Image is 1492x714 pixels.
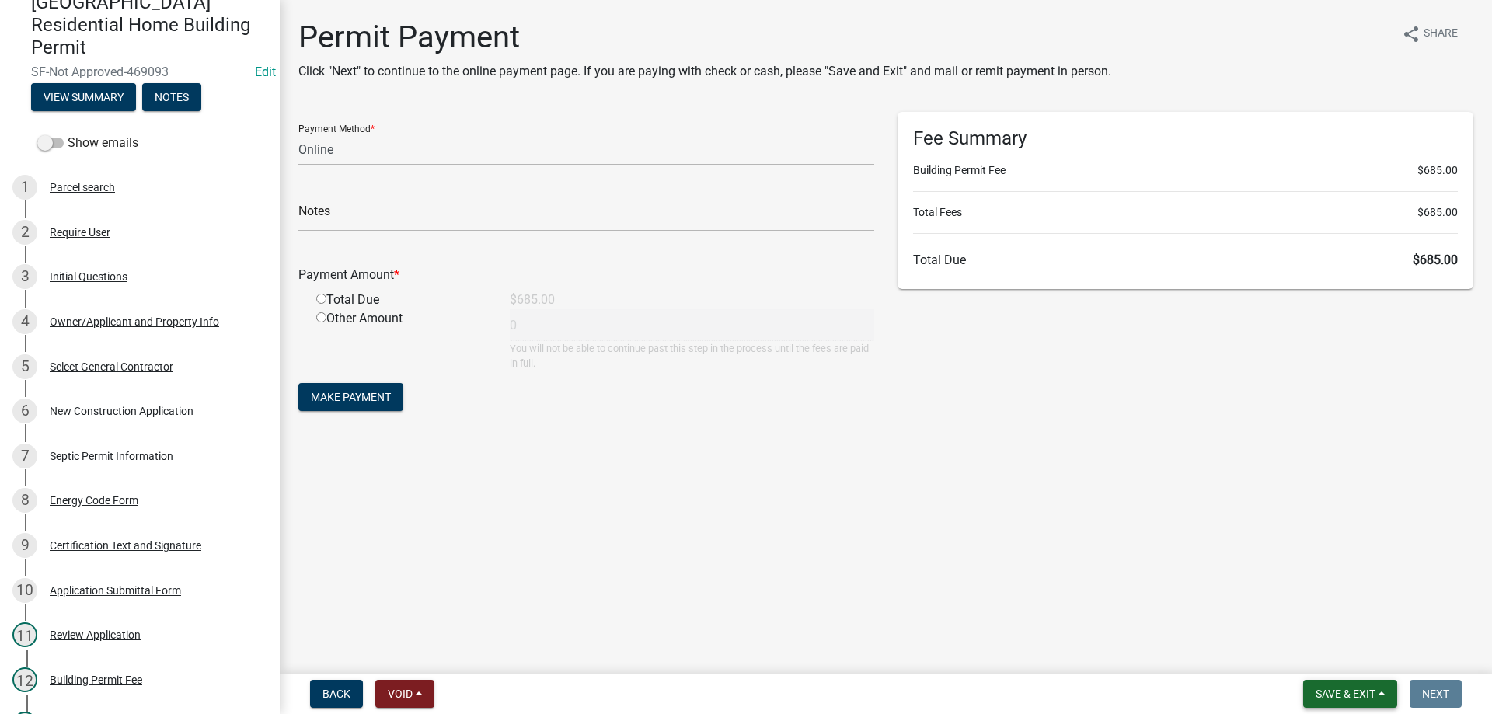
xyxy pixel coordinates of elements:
div: 1 [12,175,37,200]
div: Initial Questions [50,271,127,282]
span: $685.00 [1417,162,1458,179]
div: 3 [12,264,37,289]
div: Parcel search [50,182,115,193]
p: Click "Next" to continue to the online payment page. If you are paying with check or cash, please... [298,62,1111,81]
div: Septic Permit Information [50,451,173,461]
div: 9 [12,533,37,558]
h6: Fee Summary [913,127,1458,150]
div: Payment Amount [287,266,886,284]
div: Building Permit Fee [50,674,142,685]
button: Back [310,680,363,708]
div: Application Submittal Form [50,585,181,596]
div: Owner/Applicant and Property Info [50,316,219,327]
label: Show emails [37,134,138,152]
div: 6 [12,399,37,423]
span: Save & Exit [1316,688,1375,700]
div: 11 [12,622,37,647]
h6: Total Due [913,253,1458,267]
button: Notes [142,83,201,111]
button: Void [375,680,434,708]
div: Total Due [305,291,498,309]
button: shareShare [1389,19,1470,49]
a: Edit [255,64,276,79]
i: share [1402,25,1421,44]
div: Certification Text and Signature [50,540,201,551]
span: $685.00 [1413,253,1458,267]
div: 5 [12,354,37,379]
li: Total Fees [913,204,1458,221]
div: 2 [12,220,37,245]
button: View Summary [31,83,136,111]
button: Save & Exit [1303,680,1397,708]
div: 10 [12,578,37,603]
div: Review Application [50,629,141,640]
wm-modal-confirm: Summary [31,92,136,105]
div: Energy Code Form [50,495,138,506]
h1: Permit Payment [298,19,1111,56]
span: Void [388,688,413,700]
wm-modal-confirm: Notes [142,92,201,105]
li: Building Permit Fee [913,162,1458,179]
div: 12 [12,667,37,692]
div: Other Amount [305,309,498,371]
span: Make Payment [311,391,391,403]
span: Back [322,688,350,700]
button: Next [1410,680,1462,708]
wm-modal-confirm: Edit Application Number [255,64,276,79]
span: Share [1424,25,1458,44]
span: Next [1422,688,1449,700]
div: New Construction Application [50,406,193,416]
button: Make Payment [298,383,403,411]
div: Select General Contractor [50,361,173,372]
div: 4 [12,309,37,334]
span: $685.00 [1417,204,1458,221]
div: 7 [12,444,37,468]
div: 8 [12,488,37,513]
span: SF-Not Approved-469093 [31,64,249,79]
div: Require User [50,227,110,238]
